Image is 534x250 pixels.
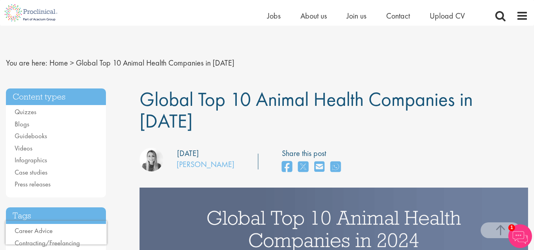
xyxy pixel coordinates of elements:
span: You are here: [6,58,47,68]
span: > [70,58,74,68]
h3: Tags [6,207,106,224]
a: Videos [15,144,32,152]
label: Share this post [282,148,345,159]
iframe: reCAPTCHA [6,221,107,244]
span: Global Top 10 Animal Health Companies in [DATE] [76,58,234,68]
a: Press releases [15,180,51,188]
a: Guidebooks [15,132,47,140]
img: Hannah Burke [140,148,163,171]
a: Infographics [15,156,47,164]
a: share on email [314,159,325,176]
a: Contracting/Freelancing [15,239,80,247]
a: Jobs [267,11,281,21]
a: Contact [386,11,410,21]
a: Join us [347,11,366,21]
div: [DATE] [177,148,199,159]
h3: Content types [6,88,106,105]
a: share on whats app [330,159,341,176]
a: Case studies [15,168,47,177]
span: Global Top 10 Animal Health Companies in [DATE] [140,86,473,133]
img: Chatbot [508,224,532,248]
span: 1 [508,224,515,231]
a: share on twitter [298,159,308,176]
a: share on facebook [282,159,292,176]
a: Quizzes [15,107,36,116]
a: [PERSON_NAME] [177,159,234,169]
a: breadcrumb link [49,58,68,68]
a: Blogs [15,120,29,128]
a: About us [300,11,327,21]
a: Upload CV [430,11,465,21]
